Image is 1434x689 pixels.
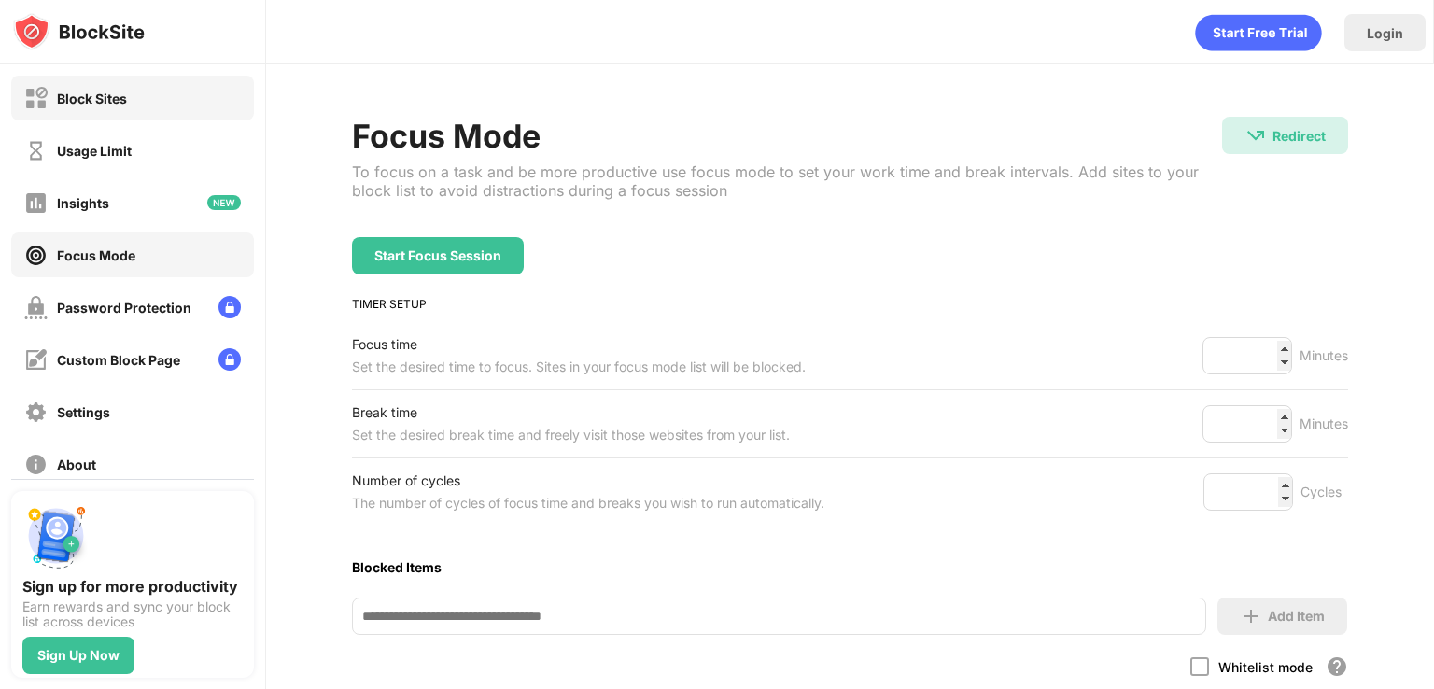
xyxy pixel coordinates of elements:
div: Block Sites [57,91,127,106]
div: Focus Mode [352,117,1222,155]
div: Focus time [352,333,806,356]
img: push-signup.svg [22,502,90,569]
div: About [57,457,96,472]
img: password-protection-off.svg [24,296,48,319]
div: Focus Mode [57,247,135,263]
div: Sign Up Now [37,648,119,663]
img: settings-off.svg [24,401,48,424]
img: lock-menu.svg [218,296,241,318]
div: Login [1367,25,1403,41]
div: Sign up for more productivity [22,577,243,596]
div: Whitelist mode [1218,659,1313,675]
div: Break time [352,401,790,424]
div: Insights [57,195,109,211]
div: Cycles [1300,481,1348,503]
div: To focus on a task and be more productive use focus mode to set your work time and break interval... [352,162,1222,200]
img: block-off.svg [24,87,48,110]
div: Minutes [1300,344,1348,367]
div: Blocked Items [352,559,1348,575]
div: Number of cycles [352,470,824,492]
div: Usage Limit [57,143,132,159]
div: Add Item [1268,609,1325,624]
img: new-icon.svg [207,195,241,210]
div: Set the desired time to focus. Sites in your focus mode list will be blocked. [352,356,806,378]
div: TIMER SETUP [352,297,1348,311]
img: lock-menu.svg [218,348,241,371]
img: about-off.svg [24,453,48,476]
div: Redirect [1272,128,1326,144]
div: Minutes [1300,413,1348,435]
div: Earn rewards and sync your block list across devices [22,599,243,629]
img: focus-on.svg [24,244,48,267]
img: insights-off.svg [24,191,48,215]
img: logo-blocksite.svg [13,13,145,50]
div: Custom Block Page [57,352,180,368]
div: The number of cycles of focus time and breaks you wish to run automatically. [352,492,824,514]
div: Password Protection [57,300,191,316]
img: customize-block-page-off.svg [24,348,48,372]
div: Set the desired break time and freely visit those websites from your list. [352,424,790,446]
img: time-usage-off.svg [24,139,48,162]
div: animation [1195,14,1322,51]
div: Settings [57,404,110,420]
div: Start Focus Session [374,248,501,263]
